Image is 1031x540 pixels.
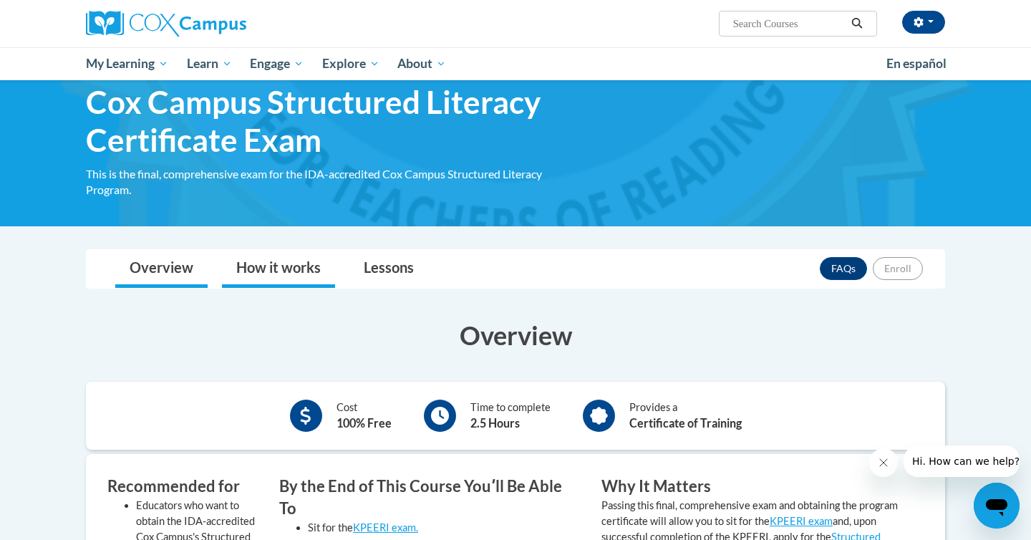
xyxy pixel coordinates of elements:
[349,250,428,288] a: Lessons
[629,400,742,432] div: Provides a
[322,55,379,72] span: Explore
[86,55,168,72] span: My Learning
[770,515,833,527] a: KPEERI exam
[337,416,392,430] b: 100% Free
[107,476,258,498] h3: Recommended for
[64,47,967,80] div: Main menu
[846,15,868,32] button: Search
[732,15,846,32] input: Search Courses
[877,49,956,79] a: En español
[820,257,867,280] a: FAQs
[470,400,551,432] div: Time to complete
[241,47,313,80] a: Engage
[313,47,389,80] a: Explore
[873,257,923,280] button: Enroll
[886,56,947,71] span: En español
[904,445,1020,477] iframe: Message from company
[974,483,1020,529] iframe: Button to launch messaging window
[86,317,945,353] h3: Overview
[353,521,418,534] a: KPEERI exam.
[86,11,246,37] img: Cox Campus
[86,83,580,159] span: Cox Campus Structured Literacy Certificate Exam
[222,250,335,288] a: How it works
[279,476,580,520] h3: By the End of This Course Youʹll Be Able To
[178,47,241,80] a: Learn
[308,520,580,536] li: Sit for the
[902,11,945,34] button: Account Settings
[389,47,456,80] a: About
[187,55,232,72] span: Learn
[337,400,392,432] div: Cost
[250,55,304,72] span: Engage
[869,448,898,477] iframe: Close message
[86,11,358,37] a: Cox Campus
[115,250,208,288] a: Overview
[601,476,902,498] h3: Why It Matters
[86,166,580,198] div: This is the final, comprehensive exam for the IDA-accredited Cox Campus Structured Literacy Program.
[629,416,742,430] b: Certificate of Training
[77,47,178,80] a: My Learning
[470,416,520,430] b: 2.5 Hours
[397,55,446,72] span: About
